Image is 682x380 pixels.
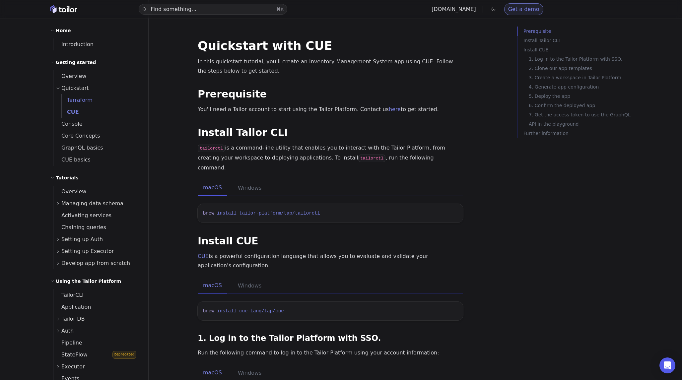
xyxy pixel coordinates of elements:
[281,7,284,12] kbd: K
[50,5,77,13] a: Home
[198,57,463,76] p: In this quickstart tutorial, you'll create an Inventory Management System app using CUE. Follow t...
[389,106,401,112] a: here
[239,211,320,216] span: tailor-platform/tap/tailorctl
[198,105,463,114] p: You'll need a Tailor account to start using the Tailor Platform. Contact us to get started.
[61,84,89,93] span: Quickstart
[61,259,130,268] span: Develop app from scratch
[53,337,140,349] a: Pipeline
[61,199,123,208] span: Managing data schema
[61,314,85,324] span: Tailor DB
[53,212,111,219] span: Activating services
[53,154,140,166] a: CUE basics
[53,130,140,142] a: Core Concepts
[53,41,94,47] span: Introduction
[529,82,637,92] a: 4. Generate app configuration
[53,118,140,130] a: Console
[139,4,287,15] button: Find something...⌘K
[198,235,258,247] a: Install CUE
[203,211,214,216] span: brew
[62,109,79,115] span: CUE
[659,357,675,373] div: Open Intercom Messenger
[53,121,83,127] span: Console
[198,334,381,343] a: 1. Log in to the Tailor Platform with SSO.
[358,155,385,162] code: tailorctl
[53,38,140,50] a: Introduction
[198,88,267,100] a: Prerequisite
[53,188,86,195] span: Overview
[53,145,103,151] span: GraphQL basics
[529,73,637,82] a: 3. Create a workspace in Tailor Platform
[53,349,140,361] a: StateFlowDeprecated
[523,27,637,36] a: Prerequisite
[62,97,93,103] span: Terraform
[61,235,103,244] span: Setting up Auth
[233,278,267,293] button: Windows
[523,36,637,45] a: Install Tailor CLI
[198,180,227,196] button: macOS
[61,326,74,336] span: Auth
[53,222,140,233] a: Chaining queries
[62,106,140,118] a: CUE
[56,58,96,66] h2: Getting started
[53,301,140,313] a: Application
[529,110,637,129] a: 7. Get the access token to use the GraphQL API in the playground
[529,64,637,73] a: 2. Clone our app templates
[53,304,91,310] span: Application
[53,142,140,154] a: GraphQL basics
[432,6,476,12] a: [DOMAIN_NAME]
[529,92,637,101] a: 5. Deploy the app
[276,7,281,12] kbd: ⌘
[61,362,85,371] span: Executor
[198,278,227,293] button: macOS
[53,210,140,222] a: Activating services
[523,129,637,138] a: Further information
[239,308,284,314] span: cue-lang/tap/cue
[53,133,100,139] span: Core Concepts
[233,180,267,196] button: Windows
[217,308,237,314] span: install
[198,39,332,52] a: Quickstart with CUE
[56,27,71,34] h2: Home
[198,127,288,138] a: Install Tailor CLI
[198,252,463,270] p: is a powerful configuration language that allows you to evaluate and validate your application's ...
[529,54,637,64] a: 1. Log in to the Tailor Platform with SSO.
[217,211,237,216] span: install
[53,340,82,346] span: Pipeline
[504,3,543,15] a: Get a demo
[203,308,214,314] span: brew
[53,351,88,358] span: StateFlow
[56,174,79,182] h2: Tutorials
[523,45,637,54] a: Install CUE
[53,289,140,301] a: TailorCLI
[53,186,140,198] a: Overview
[61,247,114,256] span: Setting up Executor
[53,70,140,82] a: Overview
[53,157,91,163] span: CUE basics
[112,351,136,359] span: Deprecated
[198,143,463,172] p: is a command-line utility that enables you to interact with the Tailor Platform, from creating yo...
[62,94,140,106] a: Terraform
[529,101,637,110] a: 6. Confirm the deployed app
[53,292,84,298] span: TailorCLI
[198,348,463,357] p: Run the following command to log in to the Tailor Platform using your account information:
[56,277,121,285] h2: Using the Tailor Platform
[490,5,498,13] button: Toggle dark mode
[198,145,225,152] code: tailorctl
[53,224,106,230] span: Chaining queries
[53,73,86,79] span: Overview
[198,253,209,259] a: CUE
